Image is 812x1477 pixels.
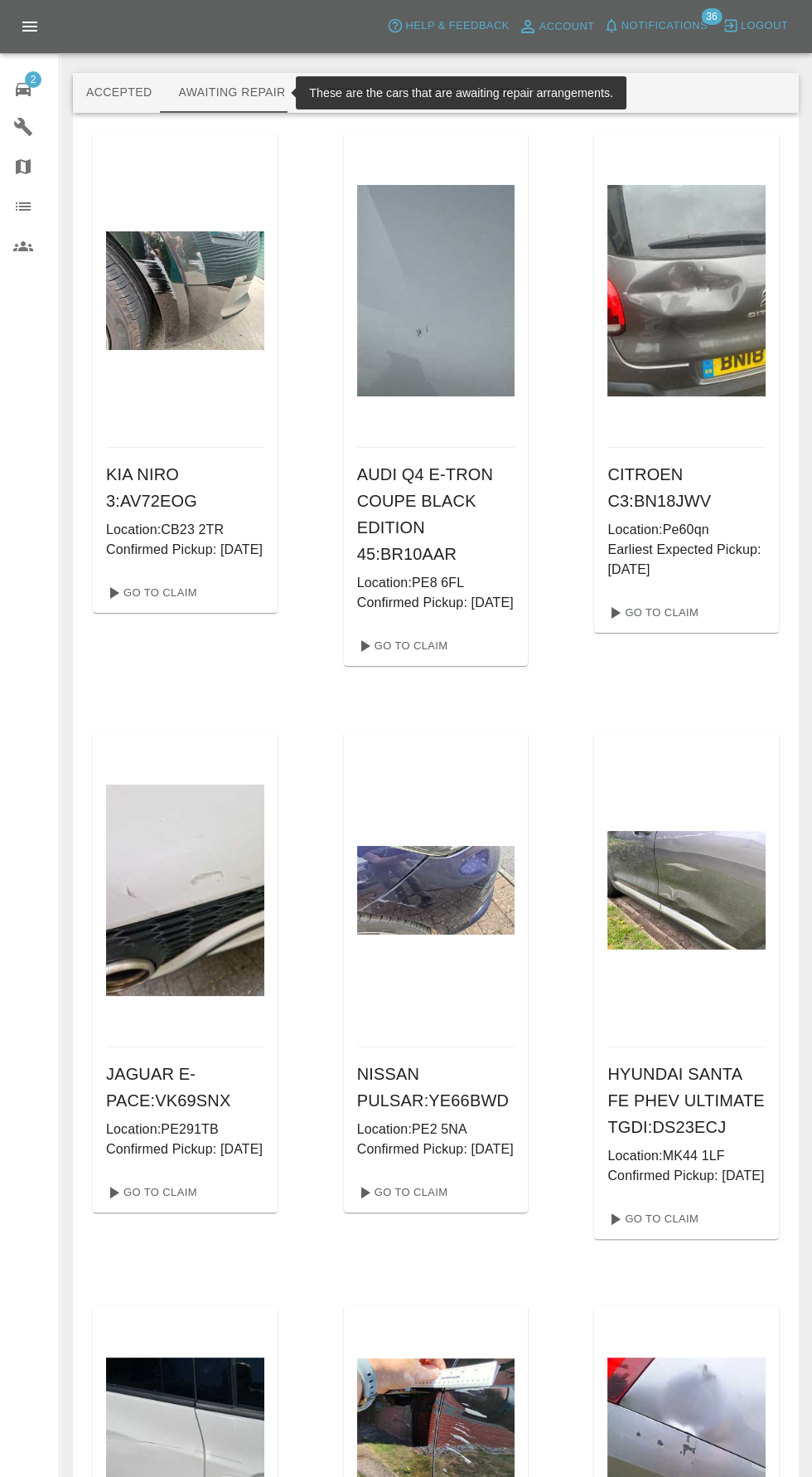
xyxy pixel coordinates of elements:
[539,17,595,36] span: Account
[601,600,703,626] a: Go To Claim
[357,461,515,567] h6: AUDI Q4 E-TRON COUPE BLACK EDITION 45 : BR10AAR
[106,1061,264,1114] h6: JAGUAR E-PACE : VK69SNX
[99,1179,201,1206] a: Go To Claim
[514,13,599,40] a: Account
[607,1146,766,1166] p: Location: MK44 1LF
[405,17,509,36] span: Help & Feedback
[607,540,766,580] p: Earliest Expected Pickup: [DATE]
[357,593,515,613] p: Confirmed Pickup: [DATE]
[350,1179,452,1206] a: Go To Claim
[106,540,264,560] p: Confirmed Pickup: [DATE]
[385,73,473,113] button: Repaired
[601,1206,703,1232] a: Go To Claim
[599,13,712,39] button: Notifications
[357,1120,515,1139] p: Location: PE2 5NA
[10,7,50,46] button: Open drawer
[701,8,722,25] span: 36
[350,633,452,659] a: Go To Claim
[718,13,792,39] button: Logout
[607,1061,766,1140] h6: HYUNDAI SANTA FE PHEV ULTIMATE TGDI : DS23ECJ
[621,17,708,36] span: Notifications
[299,73,386,113] button: In Repair
[165,73,298,113] button: Awaiting Repair
[607,461,766,514] h6: CITROEN C3 : BN18JWV
[25,71,41,88] span: 2
[106,1120,264,1139] p: Location: PE291TB
[106,520,264,540] p: Location: CB23 2TR
[383,13,513,39] button: Help & Feedback
[106,1139,264,1159] p: Confirmed Pickup: [DATE]
[607,520,766,540] p: Location: Pe60qn
[99,580,201,606] a: Go To Claim
[106,461,264,514] h6: KIA NIRO 3 : AV72EOG
[73,73,165,113] button: Accepted
[357,1061,515,1114] h6: NISSAN PULSAR : YE66BWD
[473,73,548,113] button: Paid
[741,17,788,36] span: Logout
[357,573,515,593] p: Location: PE8 6FL
[357,1139,515,1159] p: Confirmed Pickup: [DATE]
[607,1166,766,1186] p: Confirmed Pickup: [DATE]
